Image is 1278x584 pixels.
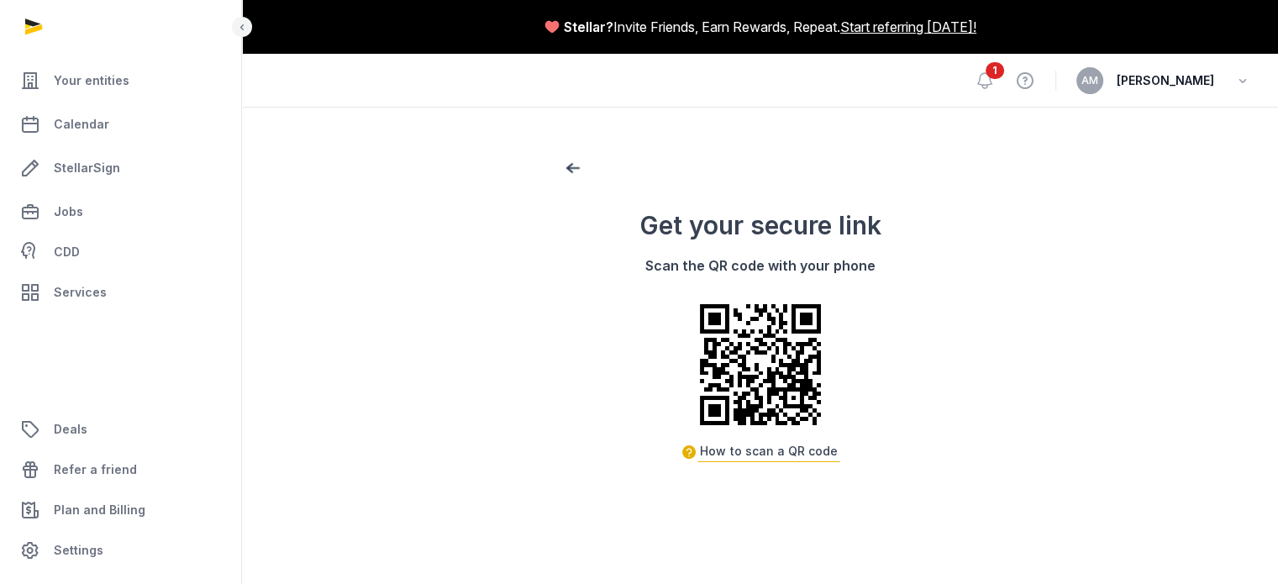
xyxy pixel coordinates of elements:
[564,17,613,37] span: Stellar?
[13,148,228,188] a: StellarSign
[1076,67,1103,94] button: AM
[572,300,949,429] div: QR code image
[54,242,80,262] span: CDD
[13,61,228,101] a: Your entities
[697,440,840,462] button: How to scan a QR code
[1117,71,1214,91] span: [PERSON_NAME]
[54,460,137,480] span: Refer a friend
[13,104,228,145] a: Calendar
[13,235,228,269] a: CDD
[13,530,228,571] a: Settings
[572,208,949,242] h1: Get your secure link
[13,272,228,313] a: Services
[986,62,1004,79] span: 1
[54,540,103,560] span: Settings
[54,114,109,134] span: Calendar
[54,202,83,222] span: Jobs
[13,490,228,530] a: Plan and Billing
[54,419,87,439] span: Deals
[1194,503,1278,584] iframe: Chat Widget
[54,500,145,520] span: Plan and Billing
[13,409,228,450] a: Deals
[13,450,228,490] a: Refer a friend
[840,17,976,37] a: Start referring [DATE]!
[54,71,129,91] span: Your entities
[54,158,120,178] span: StellarSign
[1081,76,1098,86] span: AM
[572,255,949,276] h2: Scan the QR code with your phone
[54,282,107,303] span: Services
[13,192,228,232] a: Jobs
[559,155,624,182] button: back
